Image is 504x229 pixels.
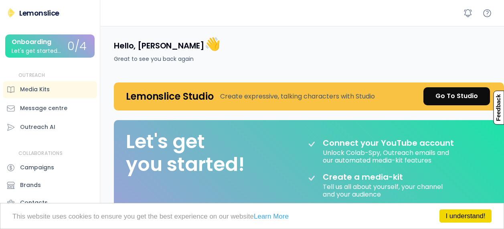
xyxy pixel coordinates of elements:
[12,213,492,220] p: This website uses cookies to ensure you get the best experience on our website
[20,181,41,189] div: Brands
[435,91,478,101] div: Go To Studio
[423,87,490,105] a: Go To Studio
[20,104,67,112] div: Message centre
[67,40,87,53] div: 0/4
[114,36,220,52] h4: Hello, [PERSON_NAME]
[20,85,50,94] div: Media Kits
[20,199,48,207] div: Contacts
[323,148,451,164] div: Unlock Colab-Spy, Outreach emails and our automated media-kit features
[323,172,423,182] div: Create a media-kit
[6,8,16,18] img: Lemonslice
[18,72,45,79] div: OUTREACH
[18,150,63,157] div: COLLABORATIONS
[323,138,454,148] div: Connect your YouTube account
[12,38,51,46] div: Onboarding
[220,92,375,101] div: Create expressive, talking characters with Studio
[126,130,245,176] div: Let's get you started!
[323,182,444,198] div: Tell us all about yourself, your channel and your audience
[20,163,54,172] div: Campaigns
[19,8,59,18] div: Lemonslice
[20,123,55,131] div: Outreach AI
[204,35,221,53] font: 👋
[126,90,214,102] h4: Lemonslice Studio
[439,209,492,223] a: I understand!
[254,213,289,220] a: Learn More
[114,55,194,63] div: Great to see you back again
[12,48,61,54] div: Let's get started...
